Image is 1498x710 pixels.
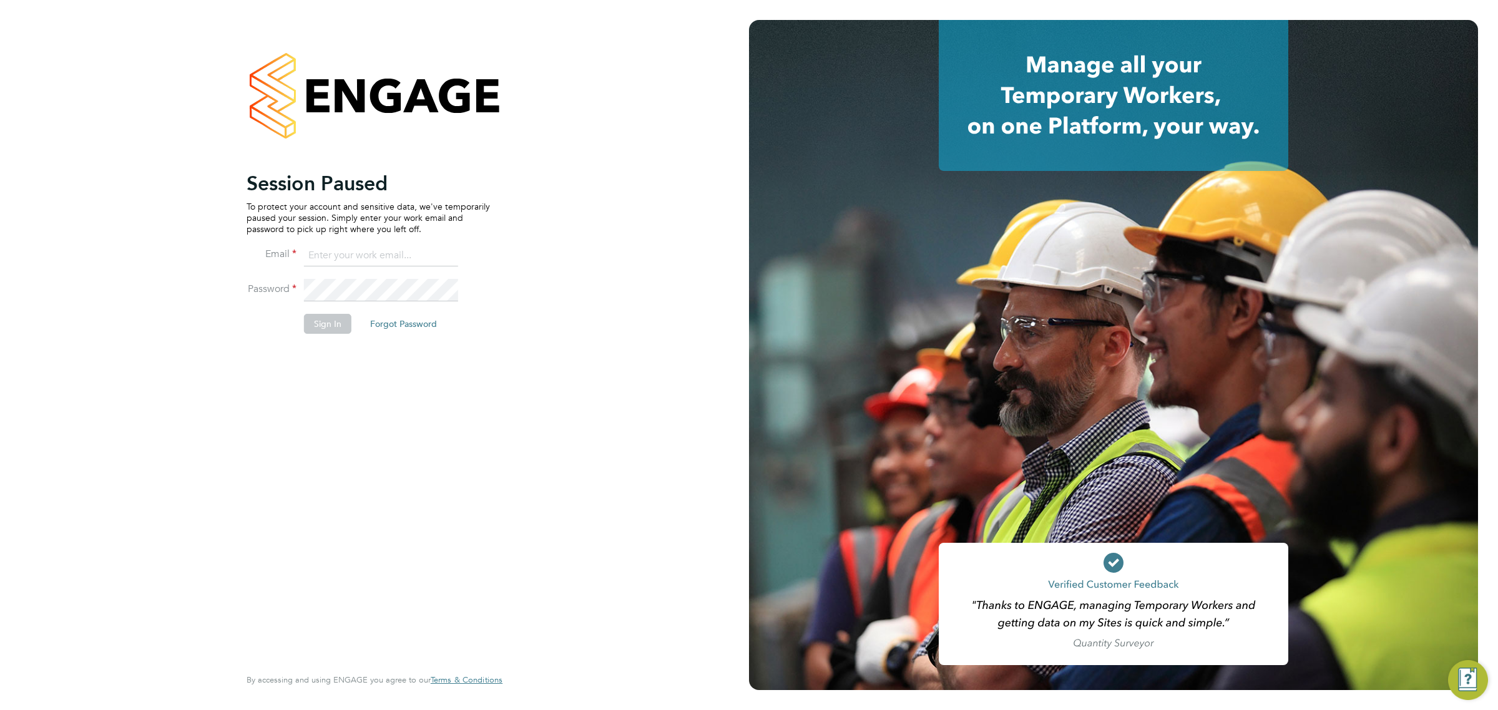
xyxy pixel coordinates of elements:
span: By accessing and using ENGAGE you agree to our [247,674,502,685]
label: Password [247,283,296,296]
h2: Session Paused [247,171,490,196]
button: Sign In [304,314,351,334]
p: To protect your account and sensitive data, we've temporarily paused your session. Simply enter y... [247,201,490,235]
a: Terms & Conditions [431,675,502,685]
button: Engage Resource Center [1448,660,1488,700]
label: Email [247,248,296,261]
input: Enter your work email... [304,245,458,267]
button: Forgot Password [360,314,447,334]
